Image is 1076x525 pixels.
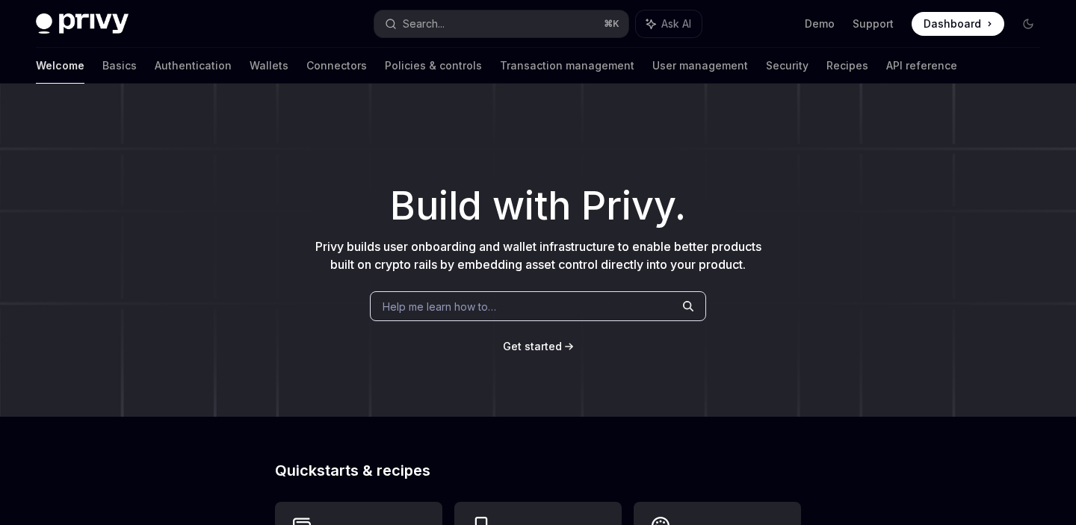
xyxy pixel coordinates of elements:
[636,10,702,37] button: Ask AI
[1016,12,1040,36] button: Toggle dark mode
[912,12,1004,36] a: Dashboard
[503,339,562,354] a: Get started
[102,48,137,84] a: Basics
[383,299,496,314] span: Help me learn how to…
[652,48,748,84] a: User management
[36,48,84,84] a: Welcome
[766,48,808,84] a: Security
[403,15,445,33] div: Search...
[374,10,628,37] button: Search...⌘K
[390,193,686,220] span: Build with Privy.
[275,463,430,478] span: Quickstarts & recipes
[306,48,367,84] a: Connectors
[886,48,957,84] a: API reference
[250,48,288,84] a: Wallets
[36,13,129,34] img: dark logo
[315,239,761,272] span: Privy builds user onboarding and wallet infrastructure to enable better products built on crypto ...
[805,16,835,31] a: Demo
[155,48,232,84] a: Authentication
[924,16,981,31] span: Dashboard
[661,16,691,31] span: Ask AI
[385,48,482,84] a: Policies & controls
[853,16,894,31] a: Support
[604,18,619,30] span: ⌘ K
[826,48,868,84] a: Recipes
[500,48,634,84] a: Transaction management
[503,340,562,352] span: Get started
